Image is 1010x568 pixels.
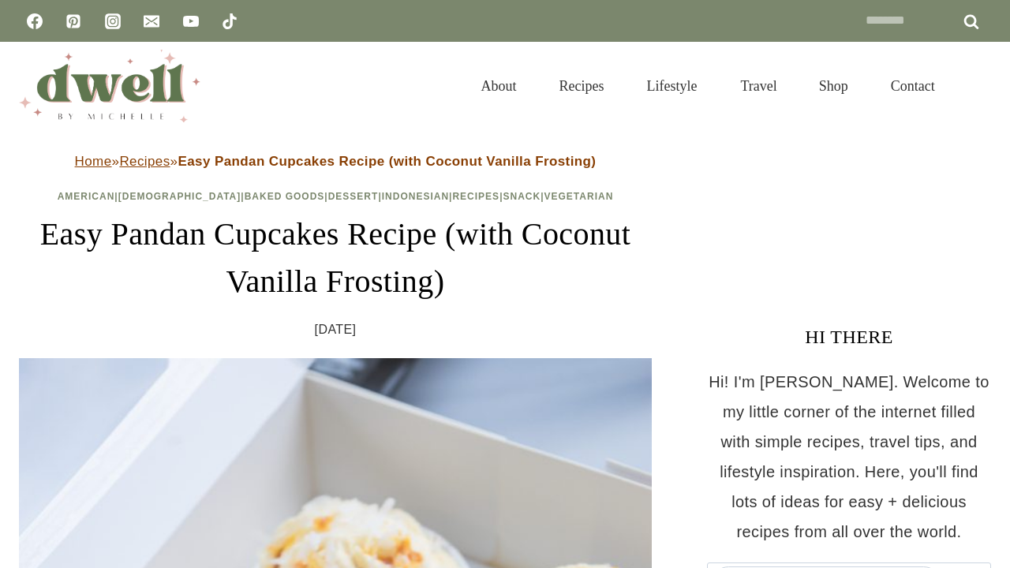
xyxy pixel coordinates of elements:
[19,50,200,122] img: DWELL by michelle
[964,73,991,99] button: View Search Form
[460,58,538,114] a: About
[75,154,112,169] a: Home
[707,323,991,351] h3: HI THERE
[503,191,541,202] a: Snack
[719,58,798,114] a: Travel
[315,318,357,342] time: [DATE]
[214,6,245,37] a: TikTok
[452,191,499,202] a: Recipes
[798,58,870,114] a: Shop
[626,58,719,114] a: Lifestyle
[178,154,596,169] strong: Easy Pandan Cupcakes Recipe (with Coconut Vanilla Frosting)
[119,154,170,169] a: Recipes
[75,154,597,169] span: » »
[707,367,991,547] p: Hi! I'm [PERSON_NAME]. Welcome to my little corner of the internet filled with simple recipes, tr...
[136,6,167,37] a: Email
[19,6,50,37] a: Facebook
[382,191,449,202] a: Indonesian
[58,191,115,202] a: American
[538,58,626,114] a: Recipes
[58,191,614,202] span: | | | | | | |
[544,191,614,202] a: Vegetarian
[118,191,241,202] a: [DEMOGRAPHIC_DATA]
[328,191,379,202] a: Dessert
[870,58,956,114] a: Contact
[58,6,89,37] a: Pinterest
[175,6,207,37] a: YouTube
[97,6,129,37] a: Instagram
[19,211,652,305] h1: Easy Pandan Cupcakes Recipe (with Coconut Vanilla Frosting)
[460,58,956,114] nav: Primary Navigation
[245,191,325,202] a: Baked Goods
